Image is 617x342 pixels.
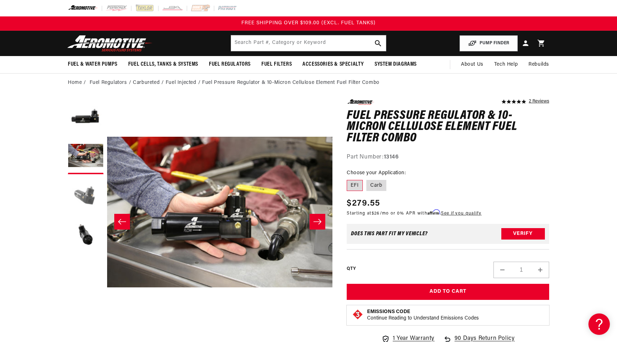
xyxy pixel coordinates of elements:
button: Load image 4 in gallery view [68,217,104,253]
button: Add to Cart [347,284,549,300]
summary: Rebuilds [523,56,555,73]
li: Fuel Injected [166,79,202,87]
summary: Fuel & Water Pumps [62,56,123,73]
strong: Emissions Code [367,309,410,315]
span: Rebuilds [528,61,549,69]
input: Search by Part Number, Category or Keyword [231,35,386,51]
span: $26 [372,211,380,216]
div: Part Number: [347,153,549,162]
span: Fuel Cells, Tanks & Systems [128,61,198,68]
summary: Fuel Cells, Tanks & Systems [123,56,204,73]
div: Does This part fit My vehicle? [351,231,428,237]
li: Carbureted [133,79,166,87]
p: Starting at /mo or 0% APR with . [347,210,481,217]
span: Fuel Regulators [209,61,251,68]
legend: Choose your Application: [347,169,406,177]
summary: Tech Help [489,56,523,73]
button: Slide right [310,214,325,230]
button: Load image 2 in gallery view [68,139,104,174]
span: Affirm [427,210,440,215]
a: Home [68,79,82,87]
button: Load image 1 in gallery view [68,99,104,135]
img: Aeromotive [65,35,155,52]
label: QTY [347,266,356,272]
strong: 13146 [384,154,399,160]
p: Continue Reading to Understand Emissions Codes [367,315,479,322]
button: Slide left [114,214,130,230]
span: $279.55 [347,197,380,210]
nav: breadcrumbs [68,79,549,87]
span: About Us [461,62,483,67]
summary: System Diagrams [369,56,422,73]
span: Tech Help [494,61,518,69]
button: Load image 3 in gallery view [68,178,104,213]
summary: Fuel Regulators [204,56,256,73]
label: EFI [347,180,363,191]
span: Fuel Filters [261,61,292,68]
label: Carb [366,180,386,191]
button: search button [370,35,386,51]
h1: Fuel Pressure Regulator & 10-Micron Cellulose Element Fuel Filter Combo [347,110,549,144]
a: See if you qualify - Learn more about Affirm Financing (opens in modal) [441,211,481,216]
summary: Fuel Filters [256,56,297,73]
span: Fuel & Water Pumps [68,61,117,68]
button: Emissions CodeContinue Reading to Understand Emissions Codes [367,309,479,322]
a: About Us [456,56,489,73]
span: FREE SHIPPING OVER $109.00 (EXCL. FUEL TANKS) [241,20,376,26]
a: 2 reviews [529,99,549,104]
li: Fuel Pressure Regulator & 10-Micron Cellulose Element Fuel Filter Combo [202,79,380,87]
li: Fuel Regulators [90,79,133,87]
img: Emissions code [352,309,363,320]
summary: Accessories & Specialty [297,56,369,73]
button: PUMP FINDER [460,35,518,51]
span: System Diagrams [375,61,417,68]
span: Accessories & Specialty [302,61,364,68]
button: Verify [501,228,545,240]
